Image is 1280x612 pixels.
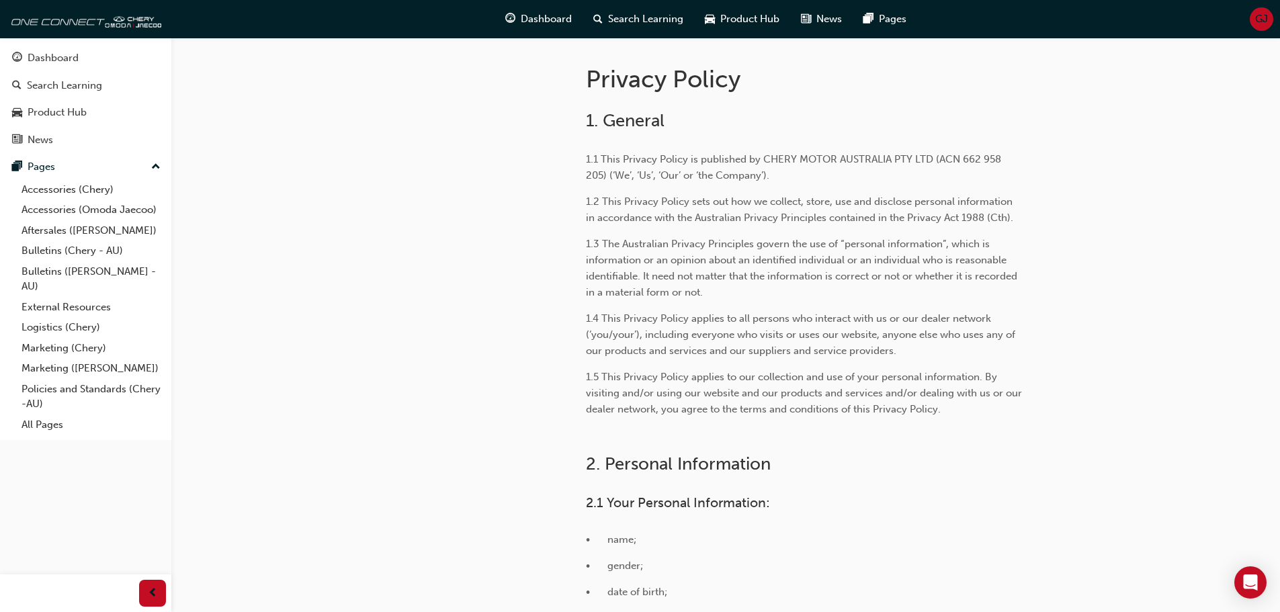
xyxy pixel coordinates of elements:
a: pages-iconPages [853,5,917,33]
h1: Privacy Policy [586,64,1027,94]
span: • name; [586,533,636,545]
a: guage-iconDashboard [495,5,583,33]
span: search-icon [12,80,22,92]
span: News [816,11,842,27]
span: pages-icon [12,161,22,173]
button: Pages [5,155,166,179]
a: news-iconNews [790,5,853,33]
a: All Pages [16,414,166,435]
a: Search Learning [5,73,166,98]
span: search-icon [593,11,603,28]
span: news-icon [801,11,811,28]
span: car-icon [705,11,715,28]
img: oneconnect [7,5,161,32]
span: 1.5 This Privacy Policy applies to our collection and use of your personal information. By visiti... [586,371,1025,415]
span: • date of birth; [586,586,667,598]
span: guage-icon [505,11,515,28]
a: Accessories (Omoda Jaecoo) [16,200,166,220]
div: News [28,132,53,148]
div: Search Learning [27,78,102,93]
span: • gender; [586,560,643,572]
span: prev-icon [148,585,158,602]
span: 1.2 This Privacy Policy sets out how we collect, store, use and disclose personal information in ... [586,195,1015,224]
a: car-iconProduct Hub [694,5,790,33]
span: up-icon [151,159,161,176]
div: Open Intercom Messenger [1234,566,1267,599]
a: News [5,128,166,152]
span: 2. Personal Information [586,453,771,474]
a: External Resources [16,297,166,318]
div: Dashboard [28,50,79,66]
span: news-icon [12,134,22,146]
a: Product Hub [5,100,166,125]
a: Logistics (Chery) [16,317,166,338]
span: 1. General [586,110,665,131]
a: Marketing (Chery) [16,338,166,359]
span: pages-icon [863,11,873,28]
a: Accessories (Chery) [16,179,166,200]
span: Search Learning [608,11,683,27]
span: Pages [879,11,906,27]
span: Product Hub [720,11,779,27]
a: Policies and Standards (Chery -AU) [16,379,166,414]
span: 2.1 Your Personal Information: [586,495,770,511]
a: Marketing ([PERSON_NAME]) [16,358,166,379]
button: DashboardSearch LearningProduct HubNews [5,43,166,155]
span: Dashboard [521,11,572,27]
span: GJ [1255,11,1268,27]
a: Aftersales ([PERSON_NAME]) [16,220,166,241]
span: 1.4 This Privacy Policy applies to all persons who interact with us or our dealer network (‘you/y... [586,312,1018,357]
span: 1.1 This Privacy Policy is published by CHERY MOTOR AUSTRALIA PTY LTD (ACN 662 958 205) (‘We’, ‘U... [586,153,1004,181]
a: Dashboard [5,46,166,71]
div: Pages [28,159,55,175]
a: search-iconSearch Learning [583,5,694,33]
a: Bulletins ([PERSON_NAME] - AU) [16,261,166,297]
button: GJ [1250,7,1273,31]
span: 1.3 The Australian Privacy Principles govern the use of “personal information”, which is informat... [586,238,1020,298]
span: car-icon [12,107,22,119]
a: Bulletins (Chery - AU) [16,241,166,261]
span: guage-icon [12,52,22,64]
div: Product Hub [28,105,87,120]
